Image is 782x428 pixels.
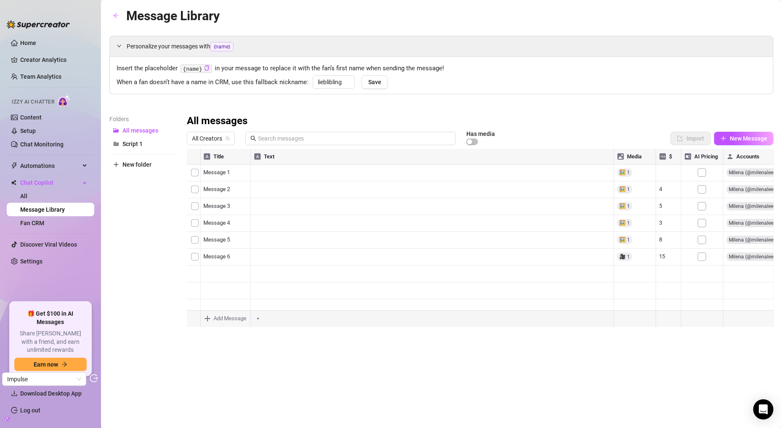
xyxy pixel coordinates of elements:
[20,407,40,414] a: Log out
[34,361,58,368] span: Earn now
[61,362,67,367] span: arrow-right
[109,158,177,171] button: New folder
[714,132,774,145] button: New Message
[11,180,16,186] img: Chat Copilot
[20,206,65,213] a: Message Library
[122,127,158,134] span: All messages
[11,390,18,397] span: download
[7,373,81,385] span: Impulse
[20,176,80,189] span: Chat Copilot
[204,65,210,71] span: copy
[117,77,309,88] span: When a fan doesn’t have a name in CRM, use this fallback nickname:
[362,75,388,89] button: Save
[90,374,98,383] span: logout
[20,73,61,80] a: Team Analytics
[14,330,87,354] span: Share [PERSON_NAME] with a friend, and earn unlimited rewards
[204,65,210,72] button: Click to Copy
[113,128,119,133] span: folder-open
[466,131,495,136] article: Has media
[670,132,711,145] button: Import
[109,114,177,124] article: Folders
[753,399,774,420] div: Open Intercom Messenger
[110,36,773,56] div: Personalize your messages with{name}
[20,220,44,226] a: Fan CRM
[20,159,80,173] span: Automations
[20,193,27,199] a: All
[721,136,726,141] span: plus
[14,310,87,326] span: 🎁 Get $100 in AI Messages
[113,13,119,19] span: arrow-left
[11,162,18,169] span: thunderbolt
[4,416,10,422] span: build
[113,141,119,147] span: folder
[122,141,143,147] span: Script 1
[368,79,381,85] span: Save
[187,114,247,128] h3: All messages
[20,114,42,121] a: Content
[20,241,77,248] a: Discover Viral Videos
[117,43,122,48] span: expanded
[58,95,71,107] img: AI Chatter
[210,42,234,51] span: {name}
[250,136,256,141] span: search
[14,358,87,371] button: Earn nowarrow-right
[20,53,88,66] a: Creator Analytics
[20,40,36,46] a: Home
[12,98,54,106] span: Izzy AI Chatter
[730,135,767,142] span: New Message
[109,124,177,137] button: All messages
[7,20,70,29] img: logo-BBDzfeDw.svg
[258,134,451,143] input: Search messages
[122,161,152,168] span: New folder
[109,137,177,151] button: Script 1
[20,141,64,148] a: Chat Monitoring
[225,136,230,141] span: team
[20,258,43,265] a: Settings
[117,64,766,74] span: Insert the placeholder in your message to replace it with the fan’s first name when sending the m...
[181,64,212,73] code: {name}
[127,42,766,51] span: Personalize your messages with
[20,390,82,397] span: Download Desktop App
[192,132,230,145] span: All Creators
[20,128,36,134] a: Setup
[126,6,220,26] article: Message Library
[113,162,119,167] span: plus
